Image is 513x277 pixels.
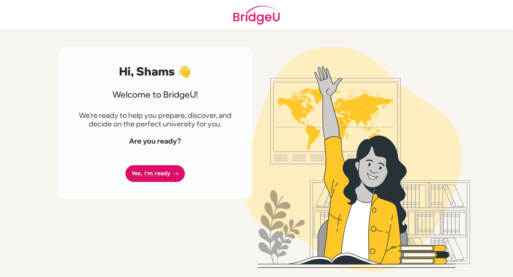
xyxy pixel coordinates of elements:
[125,165,185,182] a: Yes, I'm ready
[75,111,235,128] p: We're ready to help you prepare, discover, and decide on the perfect university for you.
[75,137,235,145] h4: Are you ready?
[75,89,235,100] h3: Welcome to BridgeU!
[75,64,235,78] h2: Hi, Shams 👋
